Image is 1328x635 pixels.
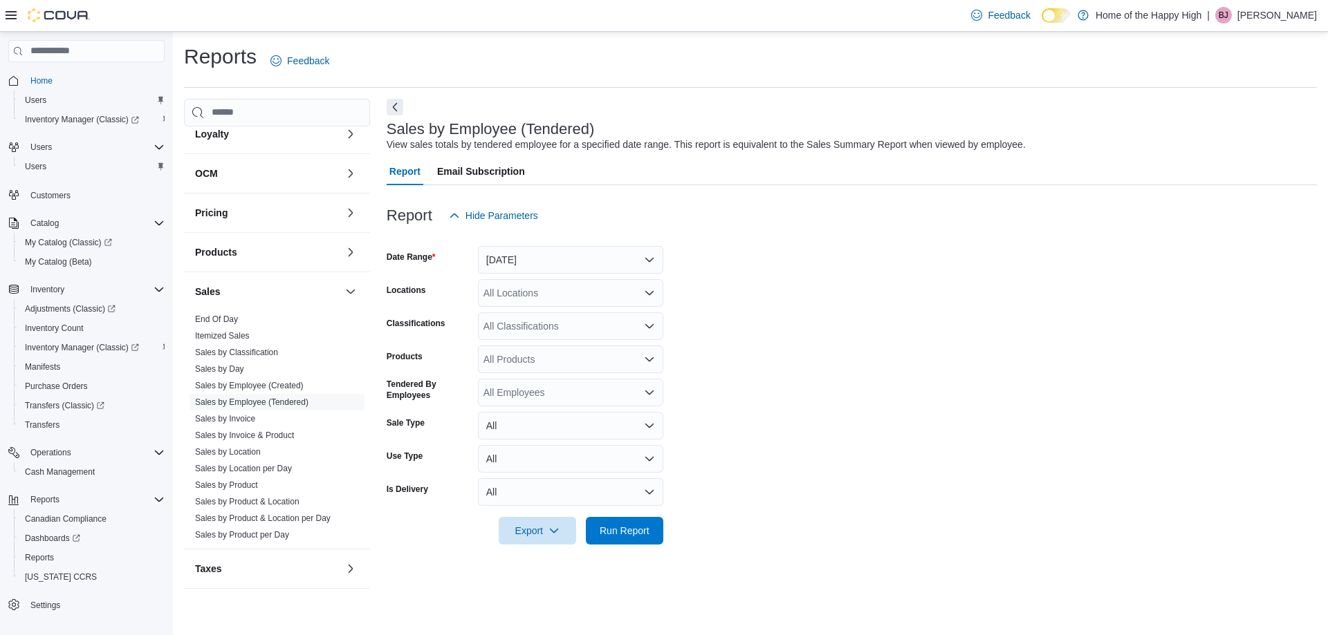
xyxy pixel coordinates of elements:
span: Users [30,142,52,153]
span: Inventory Manager (Classic) [19,111,165,128]
span: Operations [30,447,71,458]
span: Settings [30,600,60,611]
button: [US_STATE] CCRS [14,567,170,587]
h1: Reports [184,43,257,70]
span: Users [25,139,165,155]
span: Adjustments (Classic) [19,301,165,317]
span: Customers [25,186,165,203]
span: Inventory Manager (Classic) [25,114,139,125]
img: Cova [28,8,90,22]
p: Home of the Happy High [1096,7,1201,23]
button: Products [195,245,340,259]
a: My Catalog (Classic) [14,233,170,252]
span: Transfers [25,419,59,430]
a: Inventory Manager (Classic) [19,339,145,356]
span: Sales by Invoice [195,413,255,424]
span: Report [389,158,421,185]
a: Sales by Day [195,364,244,374]
button: Taxes [195,562,340,576]
h3: Sales [195,285,221,298]
span: Sales by Classification [195,347,278,358]
a: Sales by Employee (Created) [195,381,304,390]
h3: Report [387,207,432,224]
button: Manifests [14,357,170,377]
span: Feedback [287,54,329,68]
a: Sales by Invoice & Product [195,430,294,440]
a: Customers [25,187,76,204]
button: Loyalty [195,127,340,141]
button: Cash Management [14,462,170,482]
button: All [478,445,663,473]
a: Purchase Orders [19,378,93,395]
span: Cash Management [19,464,165,480]
span: Transfers (Classic) [25,400,104,411]
button: Inventory Count [14,319,170,338]
a: Cash Management [19,464,100,480]
button: Open list of options [644,287,655,298]
a: Adjustments (Classic) [19,301,121,317]
a: Transfers [19,417,65,433]
div: Sales [184,311,370,549]
a: Sales by Classification [195,348,278,357]
span: My Catalog (Beta) [25,256,92,267]
span: Home [25,72,165,89]
button: Taxes [342,560,359,577]
button: Pricing [195,206,340,220]
h3: Sales by Employee (Tendered) [387,121,595,138]
span: Itemized Sales [195,330,250,341]
span: Hide Parameters [465,209,538,222]
span: Sales by Employee (Created) [195,380,304,391]
a: Feedback [966,1,1035,29]
button: Users [25,139,57,155]
h3: Taxes [195,562,222,576]
button: Reports [3,490,170,509]
span: Catalog [25,215,165,231]
a: Feedback [265,47,335,75]
a: End Of Day [195,314,238,324]
span: BJ [1219,7,1228,23]
button: Catalog [25,215,64,231]
label: Sale Type [387,417,425,428]
span: Catalog [30,218,59,229]
span: My Catalog (Beta) [19,254,165,270]
span: Sales by Product [195,480,258,491]
button: Transfers [14,415,170,435]
span: Email Subscription [437,158,525,185]
a: Sales by Invoice [195,414,255,424]
button: Sales [195,285,340,298]
label: Products [387,351,423,362]
p: [PERSON_NAME] [1237,7,1317,23]
span: Dashboards [25,533,80,544]
a: Sales by Product [195,480,258,490]
a: Sales by Product per Day [195,530,289,540]
button: All [478,478,663,506]
span: Run Report [600,524,649,538]
button: OCM [342,165,359,182]
span: Users [19,158,165,175]
a: Canadian Compliance [19,511,112,527]
button: Purchase Orders [14,377,170,396]
span: Inventory Count [25,323,84,334]
span: Dashboards [19,530,165,547]
button: Open list of options [644,354,655,365]
label: Tendered By Employees [387,379,472,401]
a: Reports [19,549,59,566]
a: Sales by Employee (Tendered) [195,397,308,407]
button: Operations [25,444,77,461]
span: Inventory [25,281,165,298]
button: Hide Parameters [443,202,544,229]
span: Reports [19,549,165,566]
a: Transfers (Classic) [14,396,170,415]
button: Reports [14,548,170,567]
span: Customers [30,190,71,201]
button: Open list of options [644,321,655,332]
button: Users [14,157,170,176]
span: Canadian Compliance [19,511,165,527]
h3: Pricing [195,206,228,220]
span: Sales by Product & Location [195,496,299,507]
button: Users [14,91,170,110]
span: Canadian Compliance [25,513,107,524]
span: Home [30,75,53,86]
span: My Catalog (Classic) [25,237,112,248]
button: Export [499,517,576,544]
